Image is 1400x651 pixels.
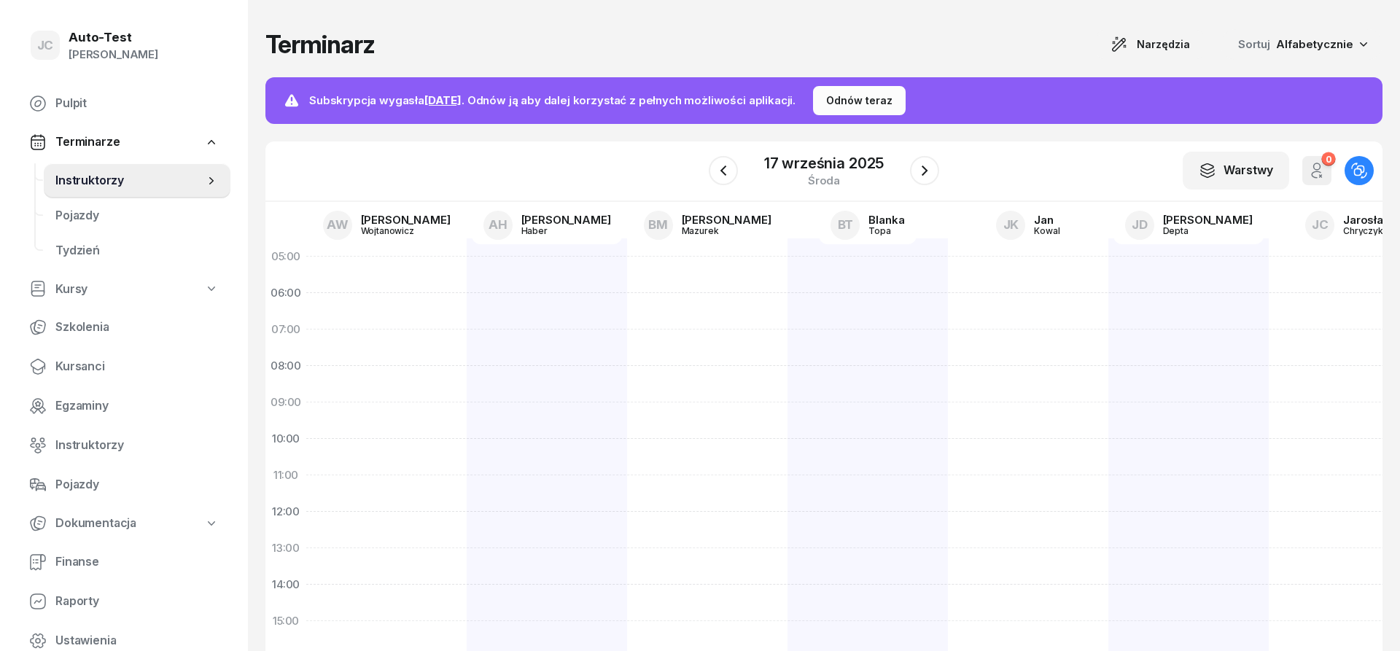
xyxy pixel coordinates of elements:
span: AW [327,219,349,231]
div: Chryczyk [1343,226,1393,235]
div: Wojtanowicz [361,226,431,235]
span: [DATE] [424,93,462,107]
div: 15:00 [265,603,306,639]
div: 12:00 [265,494,306,530]
span: JC [37,39,54,52]
span: JC [1312,219,1329,231]
span: Instruktorzy [55,436,219,455]
a: JKJanKowal [984,206,1071,244]
span: Kursy [55,280,87,299]
div: Odnów teraz [826,92,892,109]
a: Szkolenia [17,310,230,345]
div: Kowal [1034,226,1059,235]
div: Warstwy [1199,161,1273,180]
a: BTBlankaTopa [819,206,916,244]
span: Tydzień [55,241,219,260]
div: 09:00 [265,384,306,421]
div: 05:00 [265,238,306,275]
div: [PERSON_NAME] [521,214,611,225]
button: Narzędzia [1097,30,1203,59]
a: Pojazdy [17,467,230,502]
div: 07:00 [265,311,306,348]
span: Narzędzia [1137,36,1190,53]
h1: Terminarz [265,31,375,58]
span: Szkolenia [55,318,219,337]
span: Instruktorzy [55,171,204,190]
span: Terminarze [55,133,120,152]
span: Pojazdy [55,206,219,225]
div: 13:00 [265,530,306,566]
div: Jan [1034,214,1059,225]
div: środa [764,175,884,186]
div: 0 [1321,152,1335,166]
div: 08:00 [265,348,306,384]
span: Kursanci [55,357,219,376]
span: JD [1132,219,1148,231]
a: Finanse [17,545,230,580]
div: Haber [521,226,591,235]
a: Raporty [17,584,230,619]
button: Odnów teraz [813,86,906,115]
div: [PERSON_NAME] [682,214,771,225]
span: BM [648,219,668,231]
span: AH [489,219,507,231]
div: 17 września 2025 [764,156,884,171]
span: Pulpit [55,94,219,113]
button: Sortuj Alfabetycznie [1221,29,1382,60]
div: [PERSON_NAME] [361,214,451,225]
div: 11:00 [265,457,306,494]
span: Sortuj [1238,35,1273,54]
button: 0 [1302,156,1331,185]
span: BT [838,219,854,231]
span: Subskrypcja wygasła . Odnów ją aby dalej korzystać z pełnych możliwości aplikacji. [309,93,796,107]
a: Kursanci [17,349,230,384]
a: AW[PERSON_NAME]Wojtanowicz [311,206,462,244]
div: 06:00 [265,275,306,311]
span: Finanse [55,553,219,572]
span: Alfabetycznie [1276,37,1353,51]
div: Depta [1163,226,1233,235]
a: Dokumentacja [17,507,230,540]
a: BM[PERSON_NAME]Mazurek [632,206,783,244]
div: 10:00 [265,421,306,457]
div: Mazurek [682,226,752,235]
a: AH[PERSON_NAME]Haber [472,206,623,244]
a: Terminarze [17,125,230,159]
span: Pojazdy [55,475,219,494]
a: Egzaminy [17,389,230,424]
a: Pojazdy [44,198,230,233]
span: Raporty [55,592,219,611]
div: 14:00 [265,566,306,603]
span: Egzaminy [55,397,219,416]
a: Instruktorzy [44,163,230,198]
a: JD[PERSON_NAME]Depta [1113,206,1264,244]
a: Instruktorzy [17,428,230,463]
span: JK [1003,219,1019,231]
span: Ustawienia [55,631,219,650]
div: [PERSON_NAME] [69,45,158,64]
a: Tydzień [44,233,230,268]
div: Topa [868,226,904,235]
div: Blanka [868,214,904,225]
a: Kursy [17,273,230,306]
a: Pulpit [17,86,230,121]
span: Dokumentacja [55,514,136,533]
a: Subskrypcja wygasła[DATE]. Odnów ją aby dalej korzystać z pełnych możliwości aplikacji.Odnów teraz [265,77,1382,124]
div: [PERSON_NAME] [1163,214,1253,225]
div: Auto-Test [69,31,158,44]
div: Jarosław [1343,214,1393,225]
button: Warstwy [1183,152,1289,190]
